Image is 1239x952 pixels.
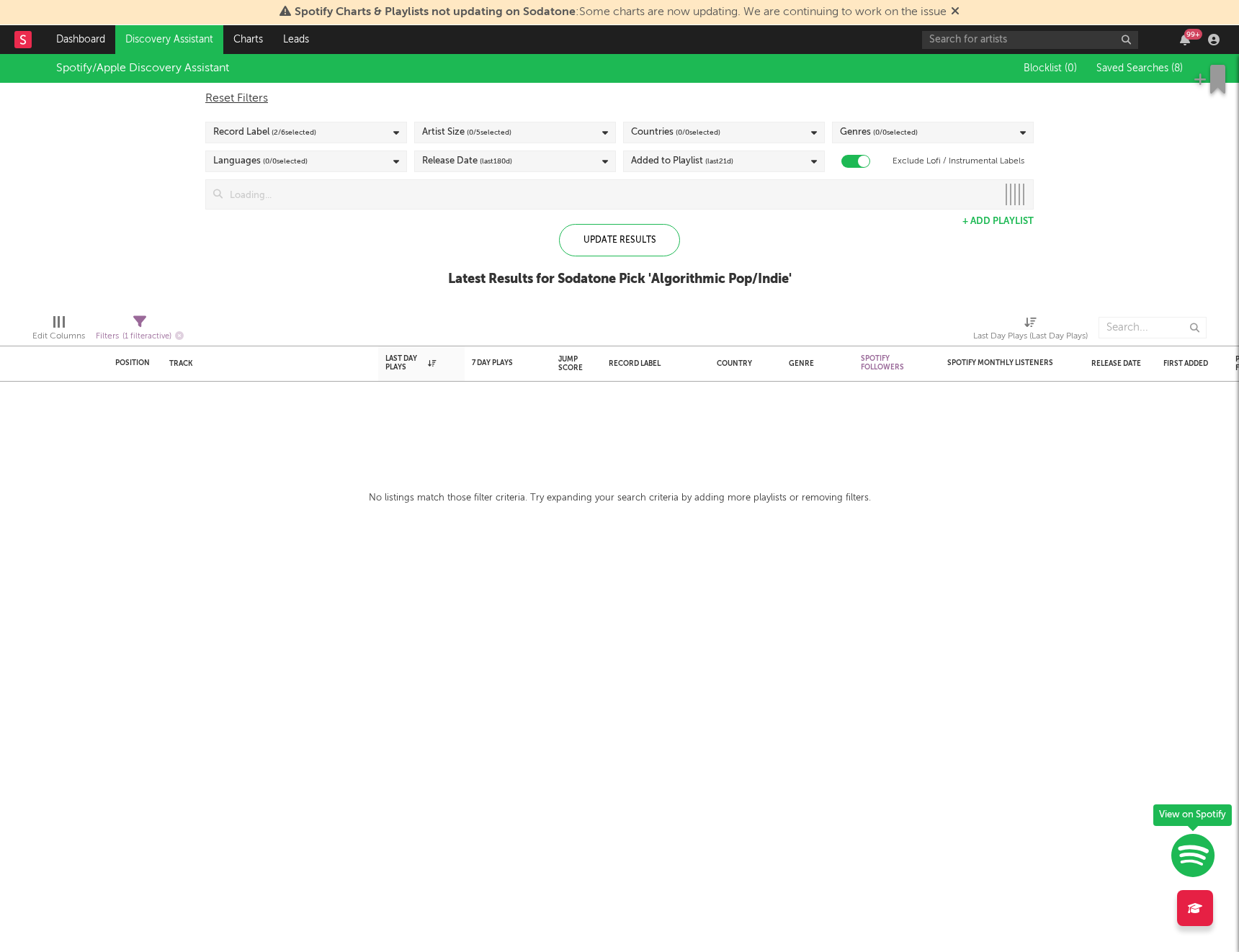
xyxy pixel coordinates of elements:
[467,124,511,141] span: ( 0 / 5 selected)
[893,153,1024,170] label: Exclude Lofi / Instrumental Labels
[705,153,733,170] span: (last 21 d)
[96,310,184,351] div: Filters(1 filter active)
[369,490,871,507] div: No listings match those filter criteria. Try expanding your search criteria by adding more playli...
[1180,34,1190,45] button: 99+
[973,328,1088,345] div: Last Day Plays (Last Day Plays)
[223,180,997,209] input: Loading...
[263,153,308,170] span: ( 0 / 0 selected)
[213,153,308,170] div: Languages
[273,25,319,54] a: Leads
[223,25,273,54] a: Charts
[1024,63,1077,73] span: Blocklist
[385,354,436,372] div: Last Day Plays
[115,25,223,54] a: Discovery Assistant
[609,359,695,368] div: Record Label
[56,60,229,77] div: Spotify/Apple Discovery Assistant
[789,359,839,368] div: Genre
[559,224,680,256] div: Update Results
[962,217,1034,226] button: + Add Playlist
[861,354,911,372] div: Spotify Followers
[558,355,583,372] div: Jump Score
[840,124,918,141] div: Genres
[295,6,576,18] span: Spotify Charts & Playlists not updating on Sodatone
[205,90,1034,107] div: Reset Filters
[96,328,184,346] div: Filters
[480,153,512,170] span: (last 180 d)
[122,333,171,341] span: ( 1 filter active)
[295,6,947,18] span: : Some charts are now updating. We are continuing to work on the issue
[448,271,792,288] div: Latest Results for Sodatone Pick ' Algorithmic Pop/Indie '
[1184,29,1202,40] div: 99 +
[1171,63,1183,73] span: ( 8 )
[676,124,720,141] span: ( 0 / 0 selected)
[115,359,150,367] div: Position
[1099,317,1207,338] input: Search...
[631,124,720,141] div: Countries
[1163,359,1214,368] div: First Added
[631,153,733,170] div: Added to Playlist
[32,310,85,351] div: Edit Columns
[213,124,316,141] div: Record Label
[1092,63,1183,74] button: Saved Searches (8)
[1065,63,1077,73] span: ( 0 )
[422,153,512,170] div: Release Date
[973,310,1088,351] div: Last Day Plays (Last Day Plays)
[169,359,364,368] div: Track
[1096,63,1183,73] span: Saved Searches
[1091,359,1142,368] div: Release Date
[422,124,511,141] div: Artist Size
[32,328,85,345] div: Edit Columns
[951,6,960,18] span: Dismiss
[873,124,918,141] span: ( 0 / 0 selected)
[717,359,767,368] div: Country
[272,124,316,141] span: ( 2 / 6 selected)
[46,25,115,54] a: Dashboard
[472,359,522,367] div: 7 Day Plays
[947,359,1055,367] div: Spotify Monthly Listeners
[922,31,1138,49] input: Search for artists
[1153,804,1232,826] div: View on Spotify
